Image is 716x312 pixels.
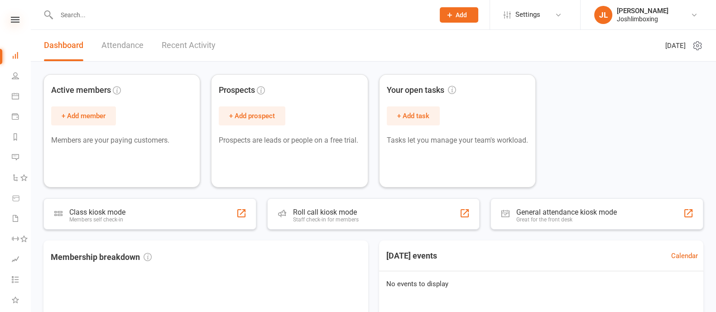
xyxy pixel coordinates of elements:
[69,216,125,223] div: Members self check-in
[594,6,612,24] div: JL
[12,87,30,107] a: Calendar
[69,208,125,216] div: Class kiosk mode
[516,216,617,223] div: Great for the front desk
[515,5,540,25] span: Settings
[387,134,528,146] p: Tasks let you manage your team's workload.
[51,251,152,263] h3: Membership breakdown
[375,271,707,297] div: No events to display
[162,30,216,61] a: Recent Activity
[219,84,255,97] span: Prospects
[51,84,111,97] span: Active members
[379,248,444,264] h3: [DATE] events
[293,208,359,216] div: Roll call kiosk mode
[54,9,428,21] input: Search...
[219,134,360,146] p: Prospects are leads or people on a free trial.
[44,30,83,61] a: Dashboard
[12,291,30,311] a: What's New
[12,128,30,148] a: Reports
[12,107,30,128] a: Payments
[516,208,617,216] div: General attendance kiosk mode
[12,46,30,67] a: Dashboard
[387,84,456,97] span: Your open tasks
[293,216,359,223] div: Staff check-in for members
[387,106,440,125] button: + Add task
[617,7,668,15] div: [PERSON_NAME]
[440,7,478,23] button: Add
[51,134,192,146] p: Members are your paying customers.
[219,106,285,125] button: + Add prospect
[101,30,144,61] a: Attendance
[12,250,30,270] a: Assessments
[671,250,698,261] a: Calendar
[51,106,116,125] button: + Add member
[456,11,467,19] span: Add
[12,189,30,209] a: Product Sales
[665,40,686,51] span: [DATE]
[617,15,668,23] div: Joshlimboxing
[12,67,30,87] a: People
